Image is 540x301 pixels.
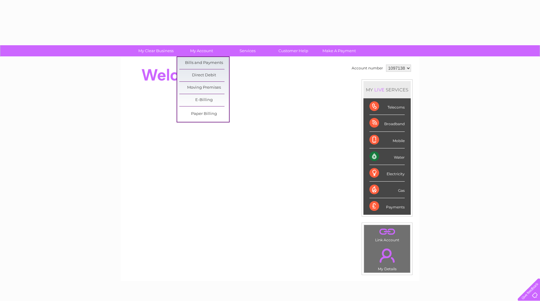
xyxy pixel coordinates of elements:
div: Payments [369,198,405,214]
div: Telecoms [369,98,405,115]
div: Water [369,148,405,165]
a: Paper Billing [179,108,229,120]
a: My Account [177,45,227,56]
td: My Details [364,243,410,273]
a: Moving Premises [179,82,229,94]
div: Gas [369,182,405,198]
a: . [366,227,409,237]
td: Link Account [364,225,410,244]
td: Account number [350,63,385,73]
div: Electricity [369,165,405,182]
a: Customer Help [268,45,318,56]
a: . [366,245,409,266]
a: Bills and Payments [179,57,229,69]
a: Direct Debit [179,69,229,81]
div: Mobile [369,132,405,148]
div: MY SERVICES [363,81,411,98]
a: Make A Payment [314,45,364,56]
a: E-Billing [179,94,229,106]
div: LIVE [373,87,386,93]
a: Services [223,45,272,56]
a: My Clear Business [131,45,181,56]
div: Broadband [369,115,405,131]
